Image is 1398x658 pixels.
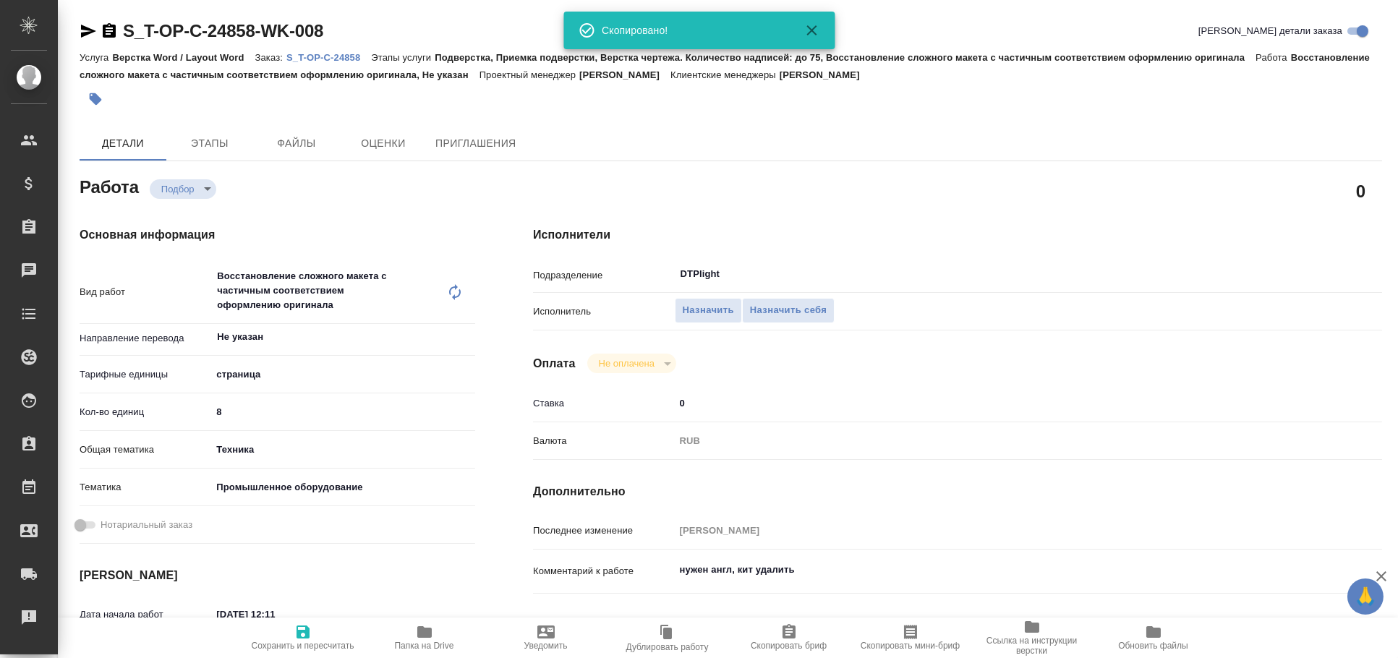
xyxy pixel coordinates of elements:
p: Подверстка, Приемка подверстки, Верстка чертежа. Количество надписей: до 75, Восстановление сложн... [435,52,1256,63]
span: Скопировать мини-бриф [861,641,960,651]
h4: [PERSON_NAME] [80,567,475,584]
button: Open [467,336,470,338]
span: [PERSON_NAME] детали заказа [1198,24,1342,38]
button: 🙏 [1347,578,1384,615]
p: Услуга [80,52,112,63]
p: Клиентские менеджеры [670,69,780,80]
p: Заказ: [255,52,286,63]
p: Общая тематика [80,443,211,457]
button: Скопировать ссылку [101,22,118,40]
p: S_T-OP-C-24858 [286,52,371,63]
input: Пустое поле [675,520,1312,541]
button: Сохранить и пересчитать [242,618,364,658]
p: Исполнитель [533,304,675,319]
span: Детали [88,134,158,153]
div: Техника [211,437,475,462]
p: Дата начала работ [80,607,211,622]
p: Этапы услуги [371,52,435,63]
span: Дублировать работу [626,642,709,652]
p: Комментарий к работе [533,564,675,578]
input: ✎ Введи что-нибудь [211,401,475,422]
div: страница [211,362,475,387]
p: Последнее изменение [533,524,675,538]
span: Сохранить и пересчитать [252,641,354,651]
div: RUB [675,429,1312,453]
span: Файлы [262,134,331,153]
p: Валюта [533,434,675,448]
h2: Работа [80,173,139,199]
button: Папка на Drive [364,618,485,658]
button: Не оплачена [594,357,659,369]
button: Скопировать мини-бриф [850,618,971,658]
button: Ссылка на инструкции верстки [971,618,1093,658]
p: Кол-во единиц [80,405,211,419]
p: Проектный менеджер [480,69,579,80]
span: Назначить [683,302,734,319]
p: Тематика [80,480,211,495]
p: Работа [1256,52,1291,63]
span: Оценки [349,134,418,153]
p: Направление перевода [80,331,211,346]
h4: Оплата [533,355,576,372]
div: Подбор [150,179,216,199]
p: Верстка Word / Layout Word [112,52,255,63]
span: Назначить себя [750,302,827,319]
p: Ставка [533,396,675,411]
p: [PERSON_NAME] [780,69,871,80]
p: Вид работ [80,285,211,299]
span: Папка на Drive [395,641,454,651]
span: 🙏 [1353,581,1378,612]
div: Промышленное оборудование [211,475,475,500]
h2: 0 [1356,179,1365,203]
p: Тарифные единицы [80,367,211,382]
button: Обновить файлы [1093,618,1214,658]
button: Назначить [675,298,742,323]
h4: Основная информация [80,226,475,244]
textarea: /Clients/Т-ОП-С_Русал Глобал Менеджмент/Orders/S_T-OP-C-24858/DTP/S_T-OP-C-24858-WK-008 [675,613,1312,638]
h4: Исполнители [533,226,1382,244]
input: ✎ Введи что-нибудь [675,393,1312,414]
span: Этапы [175,134,244,153]
input: ✎ Введи что-нибудь [211,604,338,625]
a: S_T-OP-C-24858-WK-008 [123,21,323,40]
p: Подразделение [533,268,675,283]
textarea: нужен англ, кит удалить [675,557,1312,582]
span: Уведомить [524,641,568,651]
button: Дублировать работу [607,618,728,658]
span: Скопировать бриф [751,641,827,651]
p: [PERSON_NAME] [579,69,670,80]
span: Приглашения [435,134,516,153]
button: Скопировать ссылку для ЯМессенджера [80,22,97,40]
span: Нотариальный заказ [101,518,192,532]
a: S_T-OP-C-24858 [286,51,371,63]
button: Назначить себя [742,298,835,323]
div: Скопировано! [602,23,783,38]
h4: Дополнительно [533,483,1382,500]
div: Подбор [587,354,676,373]
button: Добавить тэг [80,83,111,115]
button: Закрыть [794,22,829,39]
span: Обновить файлы [1118,641,1188,651]
button: Скопировать бриф [728,618,850,658]
button: Open [1303,273,1306,275]
span: Ссылка на инструкции верстки [980,636,1084,656]
button: Подбор [157,183,199,195]
button: Уведомить [485,618,607,658]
